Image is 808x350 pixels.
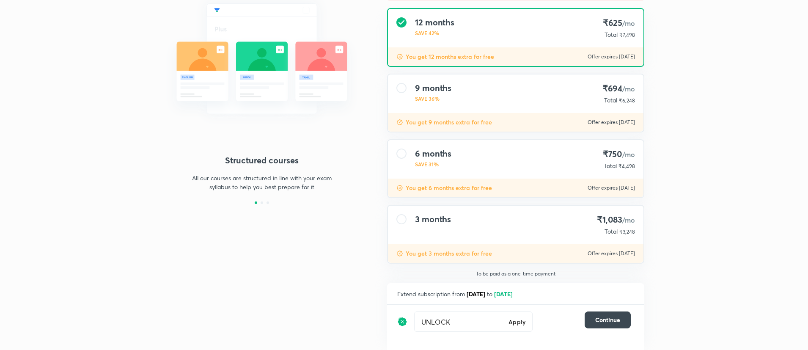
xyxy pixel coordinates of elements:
p: Total [605,227,618,236]
span: Extend subscription from to [397,290,514,298]
p: Offer expires [DATE] [588,185,635,191]
h4: Structured courses [164,154,360,167]
span: Continue [595,316,620,324]
button: Continue [585,311,631,328]
span: /mo [622,150,635,159]
p: You get 3 months extra for free [406,249,492,258]
p: Offer expires [DATE] [588,250,635,257]
span: /mo [622,19,635,28]
span: [DATE] [467,290,485,298]
p: You get 9 months extra for free [406,118,492,127]
p: You get 6 months extra for free [406,184,492,192]
img: discount [396,53,403,60]
h4: ₹750 [600,149,635,160]
span: [DATE] [494,290,513,298]
span: /mo [622,215,635,224]
span: ₹3,248 [619,229,635,235]
span: /mo [622,84,635,93]
p: SAVE 36% [415,95,451,102]
img: discount [396,185,403,191]
h4: 6 months [415,149,451,159]
img: discount [396,250,403,257]
h4: ₹1,083 [597,214,635,226]
p: To be paid as a one-time payment [380,270,651,277]
span: ₹4,498 [618,163,635,169]
p: Total [604,96,617,105]
p: You get 12 months extra for free [406,52,494,61]
h4: ₹625 [601,17,635,29]
img: discount [397,311,407,332]
p: Total [605,30,618,39]
h6: Apply [508,317,525,326]
h4: 9 months [415,83,451,93]
p: Total [604,162,617,170]
input: Have a referral code? [415,312,505,332]
span: ₹7,498 [619,32,635,38]
h4: 3 months [415,214,451,224]
img: discount [396,119,403,126]
p: SAVE 42% [415,29,454,37]
h4: 12 months [415,17,454,28]
p: Offer expires [DATE] [588,119,635,126]
span: ₹6,248 [619,97,635,104]
p: Offer expires [DATE] [588,53,635,60]
p: SAVE 31% [415,160,451,168]
p: All our courses are structured in line with your exam syllabus to help you best prepare for it [188,174,335,191]
h4: ₹694 [601,83,635,94]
